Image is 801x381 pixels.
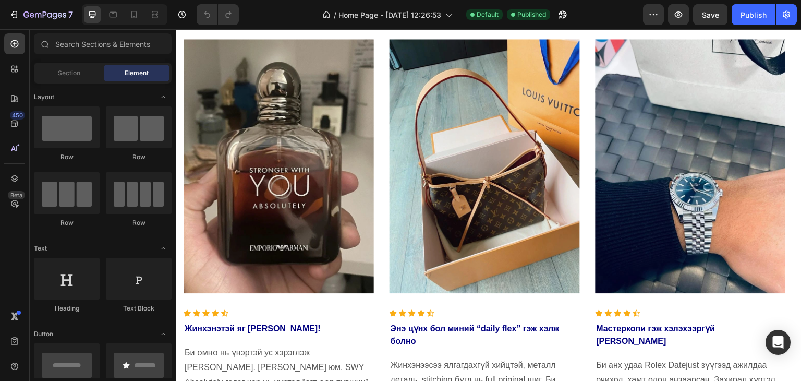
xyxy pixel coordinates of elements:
span: Layout [34,92,54,102]
span: Toggle open [155,240,172,257]
span: Text [34,244,47,253]
p: 7 [68,8,73,21]
span: Toggle open [155,326,172,342]
span: Element [125,68,149,78]
span: Published [517,10,546,19]
span: / [334,9,336,20]
div: Undo/Redo [197,4,239,25]
div: Text Block [106,304,172,313]
div: Row [106,218,172,228]
div: Row [106,152,172,162]
img: Alt Image [420,10,610,264]
img: Alt Image [214,10,404,264]
button: 7 [4,4,78,25]
span: Toggle open [155,89,172,105]
div: 450 [10,111,25,120]
iframe: Design area [176,29,801,381]
div: Row [34,152,100,162]
input: Search Sections & Elements [34,33,172,54]
span: Button [34,329,53,339]
p: Мастеркопи гэж хэлэхээргүй [PERSON_NAME] [421,293,609,318]
div: Publish [741,9,767,20]
button: Save [693,4,727,25]
span: Save [702,10,719,19]
p: Энэ цүнх бол миний “daily flex” гэж хэлж болно [215,293,403,318]
span: Section [58,68,80,78]
div: Open Intercom Messenger [766,330,791,355]
div: Heading [34,304,100,313]
div: Row [34,218,100,228]
div: Beta [8,191,25,199]
span: Home Page - [DATE] 12:26:53 [338,9,441,20]
button: Publish [732,4,775,25]
span: Default [477,10,499,19]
